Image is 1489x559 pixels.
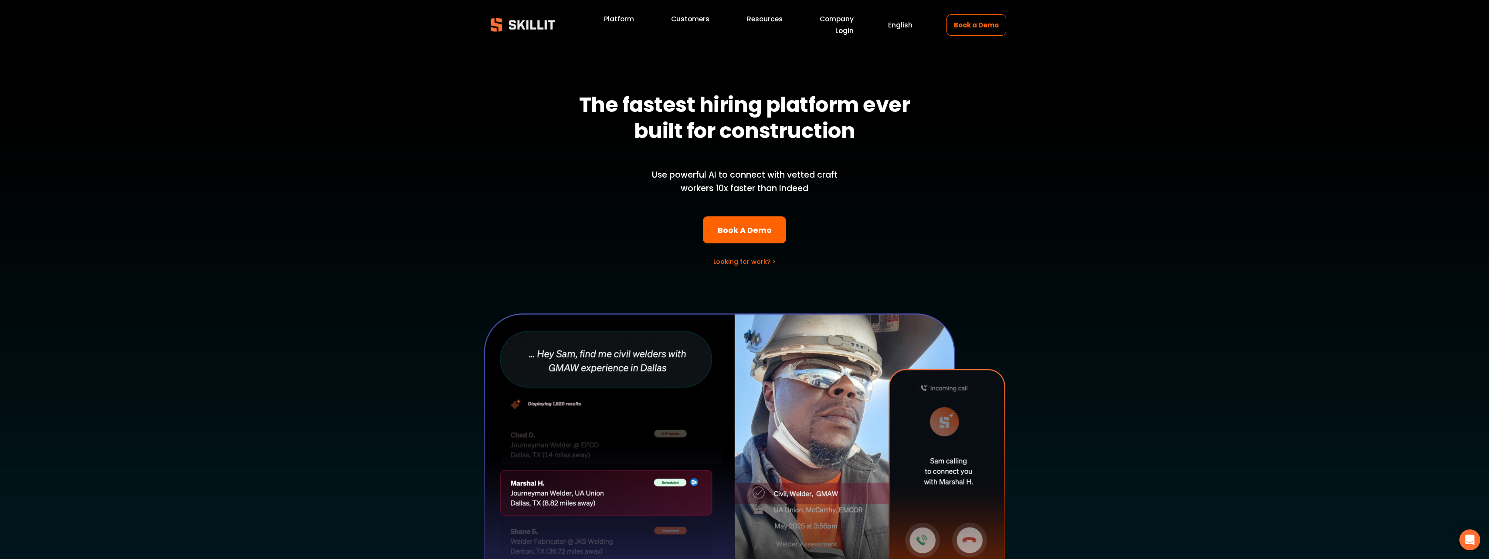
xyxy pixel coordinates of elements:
a: Company [820,13,854,25]
a: Platform [604,13,634,25]
a: Customers [671,13,709,25]
div: Open Intercom Messenger [1459,529,1480,550]
a: Book A Demo [703,216,786,244]
strong: The fastest hiring platform ever built for construction [579,90,914,145]
span: English [888,20,912,30]
div: language picker [888,19,912,31]
a: Book a Demo [946,14,1006,36]
a: Login [835,25,854,37]
span: Resources [747,14,783,24]
p: Use powerful AI to connect with vetted craft workers 10x faster than Indeed [637,168,852,195]
a: Looking for work? > [713,257,776,266]
img: Skillit [483,12,563,38]
a: folder dropdown [747,13,783,25]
